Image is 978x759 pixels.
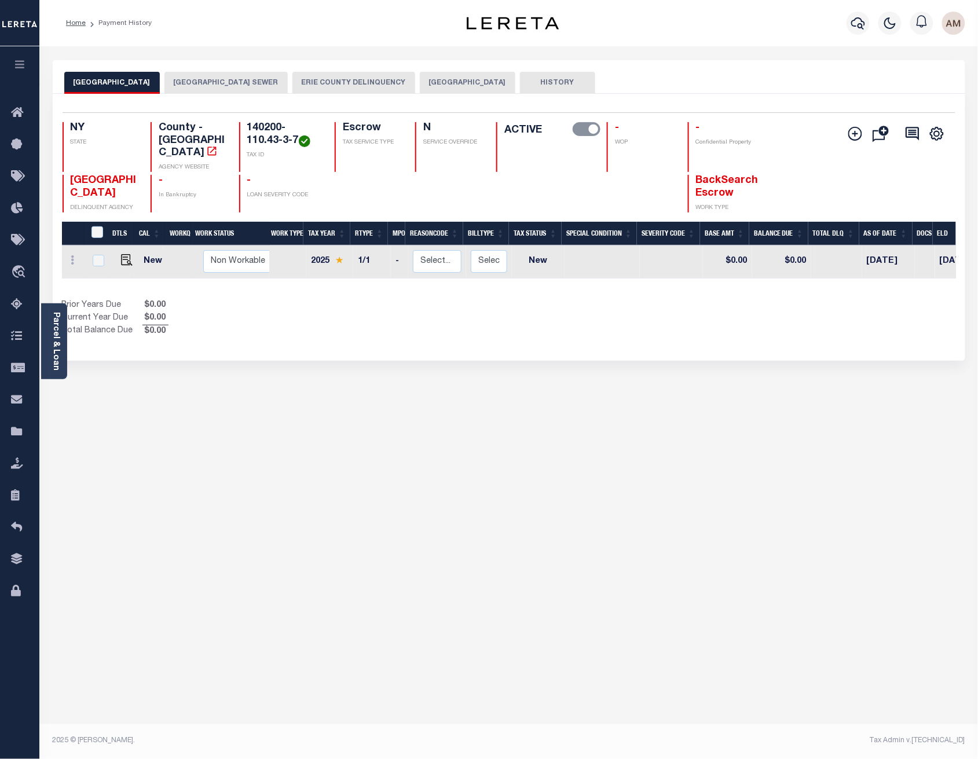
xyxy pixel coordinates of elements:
[520,72,595,94] button: HISTORY
[306,245,353,278] td: 2025
[423,122,482,135] h4: N
[343,122,402,135] h4: Escrow
[64,72,160,94] button: [GEOGRAPHIC_DATA]
[164,72,288,94] button: [GEOGRAPHIC_DATA] SEWER
[247,151,321,160] p: TAX ID
[700,222,749,245] th: Base Amt: activate to sort column ascending
[159,163,225,172] p: AGENCY WEBSITE
[696,175,759,199] span: BackSearch Escrow
[292,72,415,94] button: ERIE COUNTY DELINQUENCY
[247,122,321,147] h4: 140200-110.43-3-7
[703,245,752,278] td: $0.00
[62,312,142,325] td: Current Year Due
[637,222,700,245] th: Severity Code: activate to sort column ascending
[142,312,169,325] span: $0.00
[134,222,165,245] th: CAL: activate to sort column ascending
[696,204,763,212] p: WORK TYPE
[247,191,321,200] p: LOAN SEVERITY CODE
[859,222,913,245] th: As of Date: activate to sort column ascending
[463,222,509,245] th: BillType: activate to sort column ascending
[139,245,171,278] td: New
[66,20,86,27] a: Home
[405,222,463,245] th: ReasonCode: activate to sort column ascending
[467,17,559,30] img: logo-dark.svg
[512,245,565,278] td: New
[159,191,225,200] p: In Bankruptcy
[335,256,343,264] img: Star.svg
[62,325,142,338] td: Total Balance Due
[391,245,408,278] td: -
[191,222,269,245] th: Work Status
[62,299,142,312] td: Prior Years Due
[752,245,811,278] td: $0.00
[696,123,700,133] span: -
[350,222,388,245] th: RType: activate to sort column ascending
[11,265,30,280] i: travel_explore
[84,222,108,245] th: &nbsp;
[913,222,933,245] th: Docs
[615,138,674,147] p: WOP
[247,175,251,186] span: -
[52,312,60,371] a: Parcel & Loan
[749,222,808,245] th: Balance Due: activate to sort column ascending
[353,245,391,278] td: 1/1
[388,222,405,245] th: MPO
[86,18,152,28] li: Payment History
[303,222,350,245] th: Tax Year: activate to sort column ascending
[71,175,137,199] span: [GEOGRAPHIC_DATA]
[71,138,137,147] p: STATE
[165,222,191,245] th: WorkQ
[71,204,137,212] p: DELINQUENT AGENCY
[343,138,402,147] p: TAX SERVICE TYPE
[142,325,169,338] span: $0.00
[62,222,85,245] th: &nbsp;&nbsp;&nbsp;&nbsp;&nbsp;&nbsp;&nbsp;&nbsp;&nbsp;&nbsp;
[615,123,619,133] span: -
[142,299,169,312] span: $0.00
[862,245,915,278] td: [DATE]
[509,222,562,245] th: Tax Status: activate to sort column ascending
[808,222,859,245] th: Total DLQ: activate to sort column ascending
[159,175,163,186] span: -
[504,122,542,138] label: ACTIVE
[420,72,515,94] button: [GEOGRAPHIC_DATA]
[159,122,225,160] h4: County - [GEOGRAPHIC_DATA]
[423,138,482,147] p: SERVICE OVERRIDE
[71,122,137,135] h4: NY
[696,138,763,147] p: Confidential Property
[266,222,303,245] th: Work Type
[299,135,310,147] img: check-icon-green.svg
[562,222,637,245] th: Special Condition: activate to sort column ascending
[108,222,134,245] th: DTLS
